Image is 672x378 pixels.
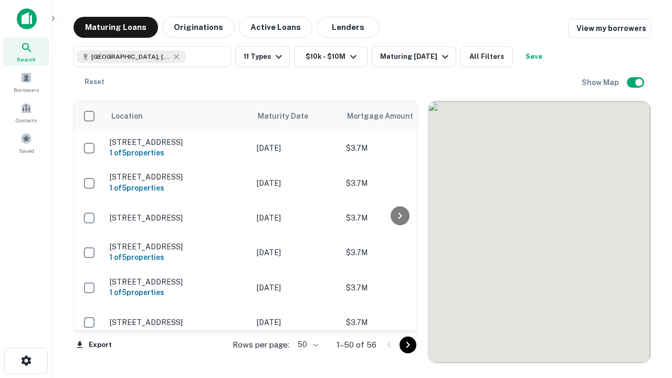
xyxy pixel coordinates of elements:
p: [DATE] [257,317,335,328]
p: [DATE] [257,247,335,258]
p: $3.7M [346,142,451,154]
span: Borrowers [14,86,39,94]
a: Saved [3,129,49,157]
span: Search [17,55,36,64]
p: $3.7M [346,212,451,224]
span: [GEOGRAPHIC_DATA], [GEOGRAPHIC_DATA] [91,52,170,61]
a: Search [3,37,49,66]
iframe: Chat Widget [619,294,672,344]
button: Go to next page [400,337,416,353]
span: Saved [19,146,34,155]
button: Active Loans [239,17,312,38]
a: Contacts [3,98,49,127]
p: $3.7M [346,247,451,258]
p: Rows per page: [233,339,289,351]
button: $10k - $10M [294,46,367,67]
button: Maturing Loans [73,17,158,38]
p: [STREET_ADDRESS] [110,277,246,287]
button: Reset [78,71,111,92]
div: Maturing [DATE] [380,50,451,63]
p: $3.7M [346,282,451,293]
button: Originations [162,17,235,38]
p: [STREET_ADDRESS] [110,213,246,223]
p: [STREET_ADDRESS] [110,172,246,182]
th: Mortgage Amount [341,101,456,131]
p: $3.7M [346,177,451,189]
div: 0 0 [428,101,650,363]
button: 11 Types [235,46,290,67]
p: [STREET_ADDRESS] [110,138,246,147]
button: Export [73,337,114,353]
a: Borrowers [3,68,49,96]
button: Maturing [DATE] [372,46,456,67]
h6: Show Map [582,77,621,88]
th: Maturity Date [251,101,341,131]
span: Contacts [16,116,37,124]
th: Location [104,101,251,131]
h6: 1 of 5 properties [110,287,246,298]
p: [DATE] [257,142,335,154]
p: $3.7M [346,317,451,328]
h6: 1 of 5 properties [110,147,246,159]
span: Mortgage Amount [347,110,427,122]
button: Save your search to get updates of matches that match your search criteria. [517,46,551,67]
a: View my borrowers [568,19,651,38]
h6: 1 of 5 properties [110,251,246,263]
p: 1–50 of 56 [337,339,376,351]
span: Maturity Date [258,110,322,122]
button: All Filters [460,46,513,67]
h6: 1 of 5 properties [110,182,246,194]
img: capitalize-icon.png [17,8,37,29]
button: Lenders [317,17,380,38]
p: [STREET_ADDRESS] [110,318,246,327]
div: 50 [293,337,320,352]
p: [DATE] [257,212,335,224]
span: Location [111,110,143,122]
p: [DATE] [257,177,335,189]
p: [DATE] [257,282,335,293]
p: [STREET_ADDRESS] [110,242,246,251]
